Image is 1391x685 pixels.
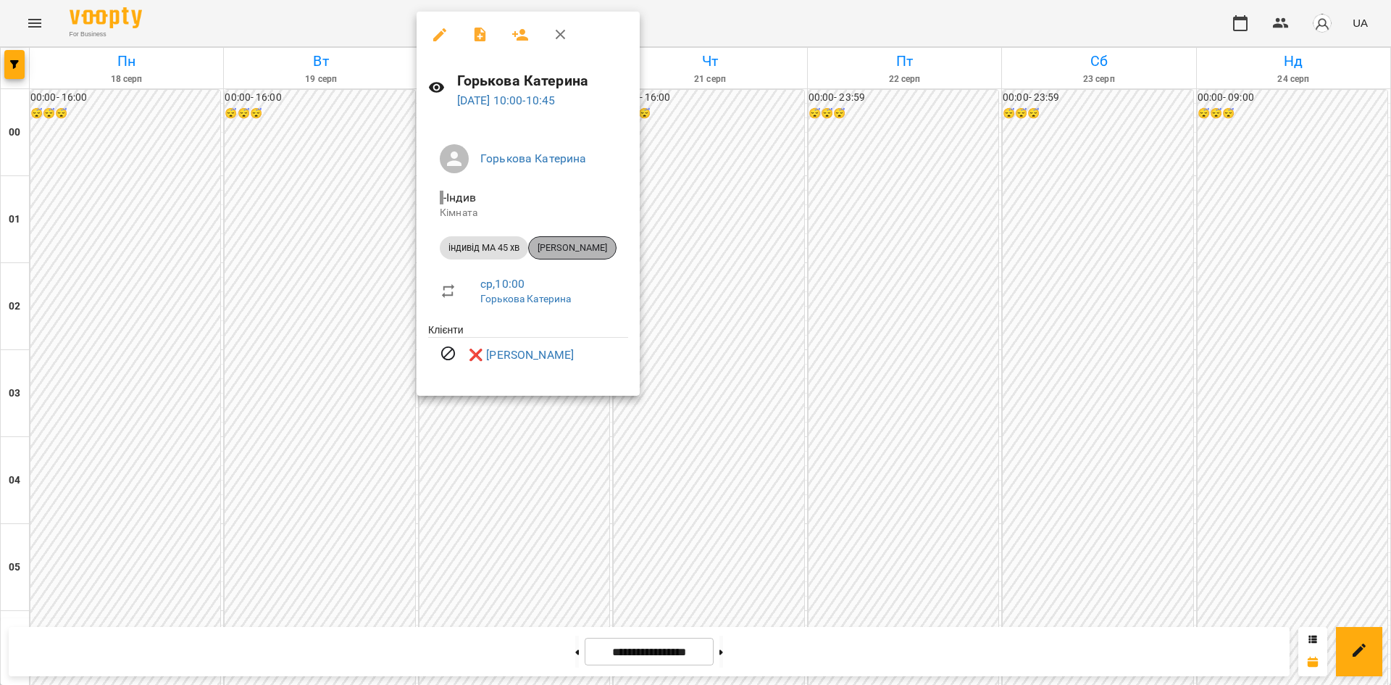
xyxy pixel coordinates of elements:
[428,323,628,378] ul: Клієнти
[457,94,556,107] a: [DATE] 10:00-10:45
[440,191,479,204] span: - Індив
[440,206,617,220] p: Кімната
[529,241,616,254] span: [PERSON_NAME]
[480,151,587,165] a: Горькова Катерина
[440,345,457,362] svg: Візит скасовано
[480,293,572,304] a: Горькова Катерина
[440,241,528,254] span: індивід МА 45 хв
[469,346,574,364] a: ❌ [PERSON_NAME]
[457,70,628,92] h6: Горькова Катерина
[528,236,617,260] div: [PERSON_NAME]
[480,277,525,291] a: ср , 10:00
